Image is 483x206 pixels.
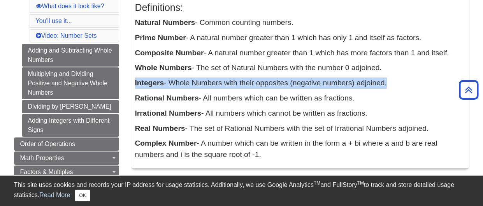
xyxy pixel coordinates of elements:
[135,108,465,119] p: - All numbers which cannot be written as fractions.
[135,124,185,132] b: Real Numbers
[135,62,465,74] p: - The set of Natural Numbers with the number 0 adjoined.
[135,123,465,134] p: - The set of Rational Numbers with the set of Irrational Numbers adjoined.
[135,94,199,102] b: Rational Numbers
[135,33,186,42] b: Prime Number
[135,17,465,28] p: - Common counting numbers.
[357,180,364,186] sup: TM
[135,109,202,117] b: Irrational Numbers
[314,180,320,186] sup: TM
[36,18,72,24] a: You'll use it...
[22,44,119,67] a: Adding and Subtracting Whole Numbers
[14,137,119,151] a: Order of Operations
[36,32,97,39] a: Video: Number Sets
[135,77,465,89] p: - Whole Numbers with their opposites (negative numbers) adjoined.
[135,63,192,72] b: Whole Numbers
[135,138,465,160] p: - A number which can be written in the form a + bi where a and b are real numbers and i is the sq...
[20,141,75,147] span: Order of Operations
[14,180,469,201] div: This site uses cookies and records your IP address for usage statistics. Additionally, we use Goo...
[22,100,119,113] a: Dividing by [PERSON_NAME]
[39,192,70,198] a: Read More
[22,114,119,137] a: Adding Integers with Different Signs
[36,3,104,9] a: What does it look like?
[14,166,119,179] a: Factors & Multiples
[135,49,204,57] b: Composite Number
[135,79,164,87] b: Integers
[135,32,465,44] p: - A natural number greater than 1 which has only 1 and itself as factors.
[135,18,195,26] b: Natural Numbers
[20,169,73,175] span: Factors & Multiples
[20,155,64,161] span: Math Properties
[14,151,119,165] a: Math Properties
[135,48,465,59] p: - A natural number greater than 1 which has more factors than 1 and itself.
[135,2,465,13] h3: Definitions:
[456,85,481,95] a: Back to Top
[75,190,90,201] button: Close
[135,93,465,104] p: - All numbers which can be written as fractions.
[22,67,119,99] a: Multiplying and Dividing Positive and Negative Whole Numbers
[135,139,197,147] b: Complex Number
